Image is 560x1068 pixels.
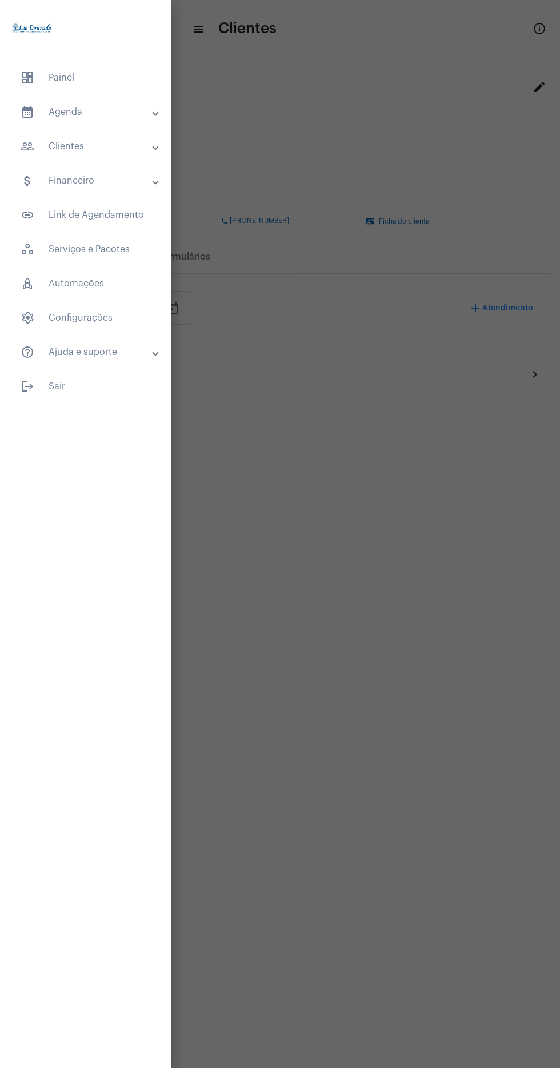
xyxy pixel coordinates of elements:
mat-icon: sidenav icon [21,380,34,393]
mat-icon: sidenav icon [21,345,34,359]
mat-icon: sidenav icon [21,140,34,153]
mat-expansion-panel-header: sidenav iconClientes [7,133,171,160]
span: sidenav icon [21,242,34,256]
mat-panel-title: Financeiro [21,174,153,188]
span: Sair [11,373,160,400]
span: Serviços e Pacotes [11,236,160,263]
span: Automações [11,270,160,297]
span: Configurações [11,304,160,332]
span: Painel [11,64,160,91]
span: sidenav icon [21,71,34,85]
span: sidenav icon [21,277,34,290]
span: sidenav icon [21,311,34,325]
mat-icon: sidenav icon [21,174,34,188]
mat-panel-title: Ajuda e suporte [21,345,153,359]
mat-panel-title: Clientes [21,140,153,153]
mat-expansion-panel-header: sidenav iconFinanceiro [7,167,171,194]
img: 4c910ca3-f26c-c648-53c7-1a2041c6e520.jpg [9,6,55,51]
span: Link de Agendamento [11,201,160,229]
mat-expansion-panel-header: sidenav iconAgenda [7,98,171,126]
mat-expansion-panel-header: sidenav iconAjuda e suporte [7,338,171,366]
mat-icon: sidenav icon [21,208,34,222]
mat-panel-title: Agenda [21,105,153,119]
mat-icon: sidenav icon [21,105,34,119]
